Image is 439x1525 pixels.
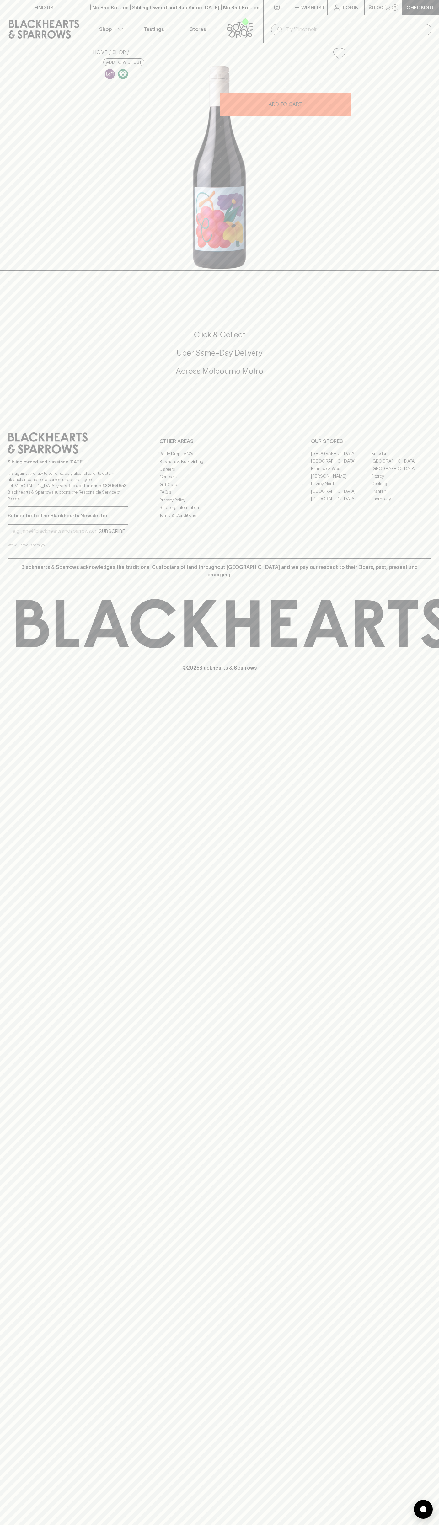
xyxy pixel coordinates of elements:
[311,437,431,445] p: OUR STORES
[118,69,128,79] img: Vegan
[220,93,351,116] button: ADD TO CART
[311,480,371,488] a: Fitzroy North
[371,465,431,473] a: [GEOGRAPHIC_DATA]
[159,496,280,504] a: Privacy Policy
[159,458,280,465] a: Business & Bulk Gifting
[8,512,128,519] p: Subscribe to The Blackhearts Newsletter
[371,488,431,495] a: Prahran
[159,504,280,511] a: Shipping Information
[331,46,348,62] button: Add to wishlist
[144,25,164,33] p: Tastings
[159,511,280,519] a: Terms & Conditions
[8,542,128,548] p: We will never spam you
[112,49,126,55] a: SHOP
[8,304,431,409] div: Call to action block
[311,473,371,480] a: [PERSON_NAME]
[286,24,426,35] input: Try "Pinot noir"
[8,470,128,501] p: It is against the law to sell or supply alcohol to, or to obtain alcohol on behalf of a person un...
[269,100,302,108] p: ADD TO CART
[69,483,126,488] strong: Liquor License #32064953
[8,459,128,465] p: Sibling owned and run since [DATE]
[420,1506,426,1512] img: bubble-icon
[88,64,351,270] img: 39066.png
[8,348,431,358] h5: Uber Same-Day Delivery
[311,450,371,457] a: [GEOGRAPHIC_DATA]
[8,329,431,340] h5: Click & Collect
[105,69,115,79] img: Lo-Fi
[371,495,431,503] a: Thornbury
[13,526,96,536] input: e.g. jane@blackheartsandsparrows.com.au
[132,15,176,43] a: Tastings
[371,473,431,480] a: Fitzroy
[311,465,371,473] a: Brunswick West
[88,15,132,43] button: Shop
[159,489,280,496] a: FAQ's
[368,4,383,11] p: $0.00
[406,4,435,11] p: Checkout
[159,450,280,457] a: Bottle Drop FAQ's
[176,15,220,43] a: Stores
[159,437,280,445] p: OTHER AREAS
[371,480,431,488] a: Geelong
[116,67,130,81] a: Made without the use of any animal products.
[103,58,144,66] button: Add to wishlist
[159,465,280,473] a: Careers
[371,457,431,465] a: [GEOGRAPHIC_DATA]
[311,457,371,465] a: [GEOGRAPHIC_DATA]
[343,4,359,11] p: Login
[96,525,128,538] button: SUBSCRIBE
[311,488,371,495] a: [GEOGRAPHIC_DATA]
[34,4,54,11] p: FIND US
[103,67,116,81] a: Some may call it natural, others minimum intervention, either way, it’s hands off & maybe even a ...
[99,527,125,535] p: SUBSCRIBE
[8,366,431,376] h5: Across Melbourne Metro
[99,25,112,33] p: Shop
[311,495,371,503] a: [GEOGRAPHIC_DATA]
[190,25,206,33] p: Stores
[159,473,280,481] a: Contact Us
[371,450,431,457] a: Braddon
[159,481,280,488] a: Gift Cards
[12,563,427,578] p: Blackhearts & Sparrows acknowledges the traditional Custodians of land throughout [GEOGRAPHIC_DAT...
[93,49,108,55] a: HOME
[394,6,396,9] p: 0
[301,4,325,11] p: Wishlist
